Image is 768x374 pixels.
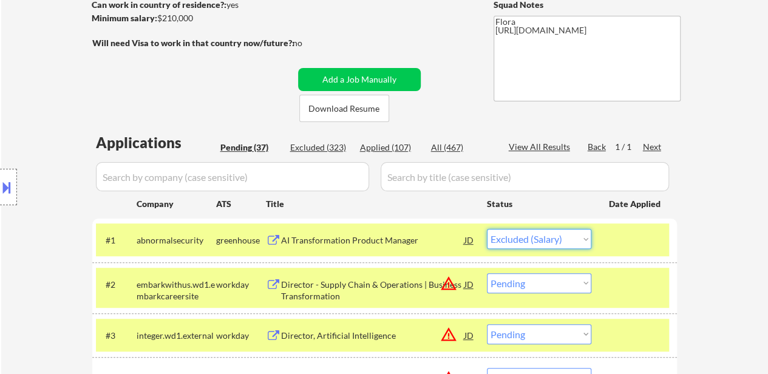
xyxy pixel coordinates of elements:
[463,273,475,295] div: JD
[92,13,157,23] strong: Minimum salary:
[220,141,281,154] div: Pending (37)
[509,141,574,153] div: View All Results
[293,37,327,49] div: no
[298,68,421,91] button: Add a Job Manually
[96,162,369,191] input: Search by company (case sensitive)
[431,141,492,154] div: All (467)
[290,141,351,154] div: Excluded (323)
[643,141,662,153] div: Next
[216,198,266,210] div: ATS
[440,326,457,343] button: warning_amber
[463,324,475,346] div: JD
[216,234,266,246] div: greenhouse
[92,38,294,48] strong: Will need Visa to work in that country now/future?:
[281,279,464,302] div: Director - Supply Chain & Operations | Business Transformation
[137,330,216,342] div: integer.wd1.external
[266,198,475,210] div: Title
[381,162,669,191] input: Search by title (case sensitive)
[609,198,662,210] div: Date Applied
[487,192,591,214] div: Status
[440,275,457,292] button: warning_amber
[615,141,643,153] div: 1 / 1
[281,234,464,246] div: AI Transformation Product Manager
[92,12,294,24] div: $210,000
[299,95,389,122] button: Download Resume
[216,330,266,342] div: workday
[106,330,127,342] div: #3
[281,330,464,342] div: Director, Artificial Intelligence
[216,279,266,291] div: workday
[588,141,607,153] div: Back
[463,229,475,251] div: JD
[360,141,421,154] div: Applied (107)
